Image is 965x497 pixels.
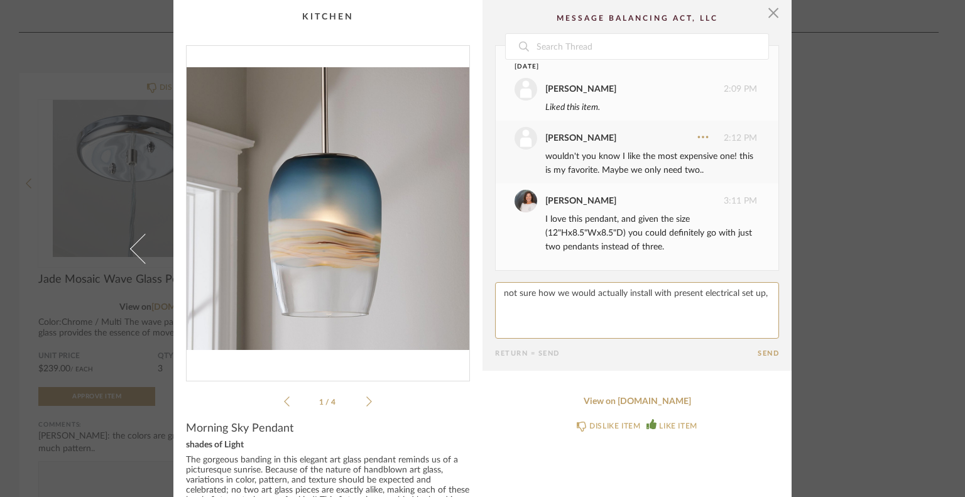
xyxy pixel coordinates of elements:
span: 1 [319,398,325,406]
div: 2:12 PM [515,127,757,150]
span: / [325,398,331,406]
div: LIKE ITEM [659,420,697,432]
div: shades of Light [186,440,470,451]
div: Return = Send [495,349,758,358]
input: Search Thread [535,34,768,59]
div: I love this pendant, and given the size (12"Hx8.5"Wx8.5"D) you could definitely go with just two ... [545,212,757,254]
div: 3:11 PM [515,190,757,212]
div: 0 [187,46,469,371]
div: [PERSON_NAME] [545,194,616,208]
img: 250564e0-c930-442e-a6e5-1e7c66b265e5_1000x1000.jpg [187,46,469,371]
div: Liked this item. [545,101,757,114]
div: DISLIKE ITEM [589,420,640,432]
button: Send [758,349,779,358]
span: Morning Sky Pendant [186,422,293,435]
a: View on [DOMAIN_NAME] [495,396,779,407]
div: [PERSON_NAME] [545,82,616,96]
span: 4 [331,398,337,406]
div: [DATE] [515,62,734,72]
div: wouldn't you know I like the most expensive one! this is my favorite. Maybe we only need two.. [545,150,757,177]
div: 2:09 PM [515,78,757,101]
img: PEGGY HERRMANN [515,190,537,212]
div: [PERSON_NAME] [545,131,616,145]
